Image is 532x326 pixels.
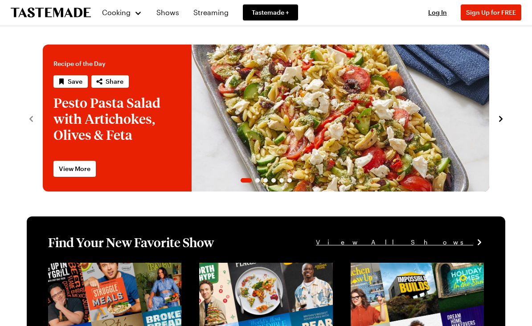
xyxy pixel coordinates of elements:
span: Go to slide 1 [241,178,252,183]
button: navigate to next item [496,113,505,123]
span: Go to slide 2 [255,178,260,183]
h1: Find Your New Favorite Show [48,234,214,250]
span: Sign Up for FREE [466,8,516,16]
a: To Tastemade Home Page [11,8,91,18]
span: Share [106,77,123,86]
span: Cooking [102,8,131,16]
button: Log In [420,8,455,17]
button: Share [91,75,129,88]
a: Tastemade + [243,4,298,20]
button: Cooking [102,2,142,23]
a: View full content for [object Object] [199,264,321,272]
span: Go to slide 6 [287,178,292,183]
span: Go to slide 4 [271,178,276,183]
span: Tastemade + [252,8,289,17]
a: View full content for [object Object] [351,264,472,272]
a: View More [53,161,96,177]
span: Log In [428,8,447,16]
span: Go to slide 3 [263,178,268,183]
span: Go to slide 5 [279,178,284,183]
a: View All Shows [316,237,484,247]
div: 1 / 6 [43,45,489,192]
span: Save [68,77,82,86]
span: View More [59,164,90,173]
button: Save recipe [53,75,88,88]
button: navigate to previous item [27,113,36,123]
button: Sign Up for FREE [461,4,521,20]
a: View full content for [object Object] [48,264,170,272]
span: View All Shows [316,237,473,247]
